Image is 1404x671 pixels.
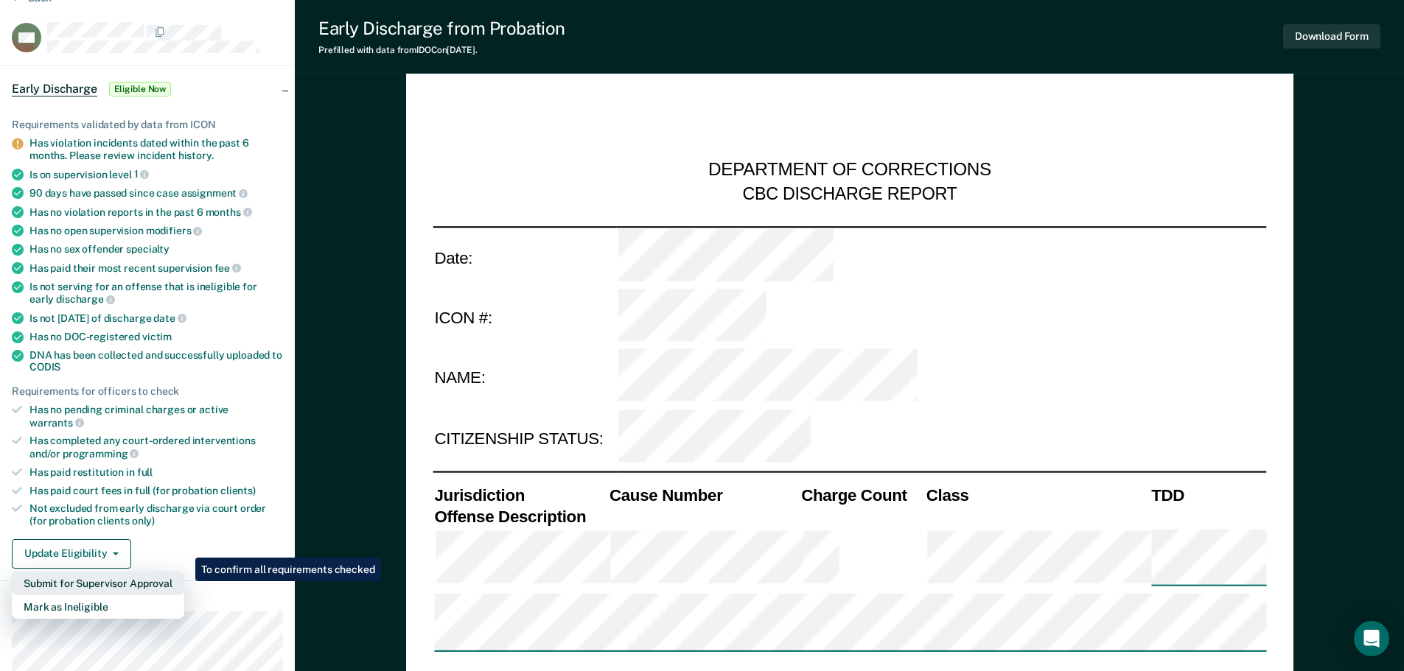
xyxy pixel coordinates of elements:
[29,349,283,374] div: DNA has been collected and successfully uploaded to
[29,435,283,460] div: Has completed any court-ordered interventions and/or
[1283,24,1380,49] button: Download Form
[1354,621,1389,656] div: Open Intercom Messenger
[924,485,1149,506] th: Class
[29,485,283,497] div: Has paid court fees in full (for probation
[29,205,283,219] div: Has no violation reports in the past 6
[742,183,957,205] div: CBC DISCHARGE REPORT
[800,485,925,506] th: Charge Count
[29,361,60,373] span: CODIS
[181,187,248,199] span: assignment
[214,262,241,274] span: fee
[56,293,115,305] span: discharge
[29,331,283,343] div: Has no DOC-registered
[1150,485,1266,506] th: TDD
[29,404,283,429] div: Has no pending criminal charges or active
[29,224,283,237] div: Has no open supervision
[433,348,616,408] td: NAME:
[146,225,203,236] span: modifiers
[29,281,283,306] div: Is not serving for an offense that is ineligible for early
[607,485,799,506] th: Cause Number
[29,168,283,181] div: Is on supervision level
[433,408,616,468] td: CITIZENSHIP STATUS:
[29,466,283,479] div: Has paid restitution in
[29,417,84,429] span: warrants
[29,261,283,275] div: Has paid their most recent supervision
[142,331,172,342] span: victim
[109,82,172,96] span: Eligible Now
[134,168,150,180] span: 1
[12,385,283,398] div: Requirements for officers to check
[12,595,184,619] button: Mark as Ineligible
[29,137,283,162] div: Has violation incidents dated within the past 6 months. Please review incident history.
[433,226,616,287] td: Date:
[12,82,97,96] span: Early Discharge
[137,466,153,478] span: full
[12,539,131,569] button: Update Eligibility
[12,572,184,595] button: Submit for Supervisor Approval
[29,186,283,200] div: 90 days have passed since case
[29,502,283,527] div: Not excluded from early discharge via court order (for probation clients
[12,119,283,131] div: Requirements validated by data from ICON
[433,506,608,527] th: Offense Description
[318,18,565,39] div: Early Discharge from Probation
[206,206,252,218] span: months
[29,312,283,325] div: Is not [DATE] of discharge
[433,287,616,348] td: ICON #:
[433,485,608,506] th: Jurisdiction
[63,448,139,460] span: programming
[153,312,186,324] span: date
[220,485,256,496] span: clients)
[708,159,991,183] div: DEPARTMENT OF CORRECTIONS
[29,243,283,256] div: Has no sex offender
[126,243,170,255] span: specialty
[132,515,155,527] span: only)
[318,45,565,55] div: Prefilled with data from IDOC on [DATE] .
